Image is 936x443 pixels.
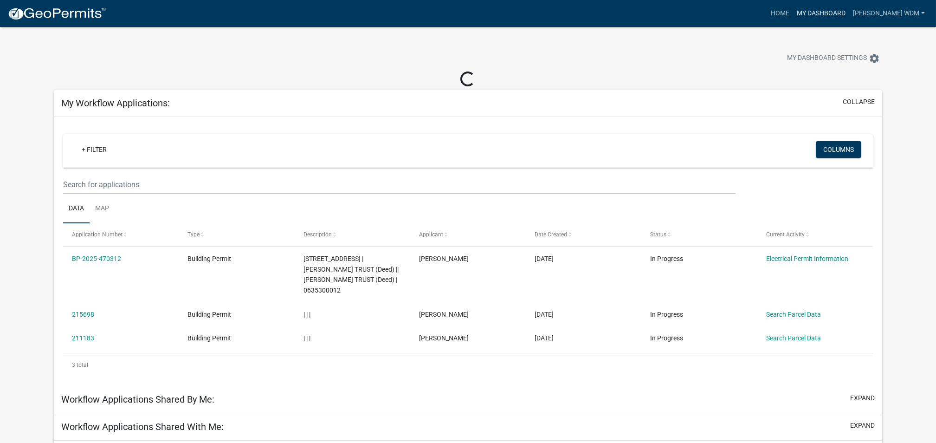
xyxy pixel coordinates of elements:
[767,5,793,22] a: Home
[63,223,179,246] datatable-header-cell: Application Number
[766,231,805,238] span: Current Activity
[766,311,821,318] a: Search Parcel Data
[63,353,873,377] div: 3 total
[179,223,294,246] datatable-header-cell: Type
[72,334,94,342] a: 211183
[650,334,683,342] span: In Progress
[74,141,114,158] a: + Filter
[850,393,875,403] button: expand
[303,311,310,318] span: | | |
[843,97,875,107] button: collapse
[650,231,666,238] span: Status
[303,255,399,294] span: 11599 FLAG AVE COLFAX | GASTON, MARLYS K TRUST (Deed) || KRUGER, DONNA F TRUST (Deed) | 0635300012
[757,223,873,246] datatable-header-cell: Current Activity
[650,311,683,318] span: In Progress
[535,311,554,318] span: 01/27/2024
[526,223,641,246] datatable-header-cell: Date Created
[187,255,231,262] span: Building Permit
[63,194,90,224] a: Data
[793,5,849,22] a: My Dashboard
[294,223,410,246] datatable-header-cell: Description
[766,255,848,262] a: Electrical Permit Information
[303,334,310,342] span: | | |
[535,255,554,262] span: 08/27/2025
[410,223,526,246] datatable-header-cell: Applicant
[766,334,821,342] a: Search Parcel Data
[419,255,469,262] span: Chad Martin
[850,421,875,430] button: expand
[787,53,867,64] span: My Dashboard Settings
[72,231,123,238] span: Application Number
[419,231,443,238] span: Applicant
[187,334,231,342] span: Building Permit
[61,394,214,405] h5: Workflow Applications Shared By Me:
[650,255,683,262] span: In Progress
[61,421,224,432] h5: Workflow Applications Shared With Me:
[54,117,882,386] div: collapse
[816,141,861,158] button: Columns
[535,231,567,238] span: Date Created
[303,231,332,238] span: Description
[72,255,121,262] a: BP-2025-470312
[63,175,736,194] input: Search for applications
[61,98,170,109] h5: My Workflow Applications:
[419,334,469,342] span: Chad Martin
[780,49,887,67] button: My Dashboard Settingssettings
[869,53,880,64] i: settings
[419,311,469,318] span: Chad Martin
[641,223,757,246] datatable-header-cell: Status
[187,231,200,238] span: Type
[849,5,929,22] a: [PERSON_NAME] WDM
[72,311,94,318] a: 215698
[187,311,231,318] span: Building Permit
[535,334,554,342] span: 01/12/2024
[90,194,115,224] a: Map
